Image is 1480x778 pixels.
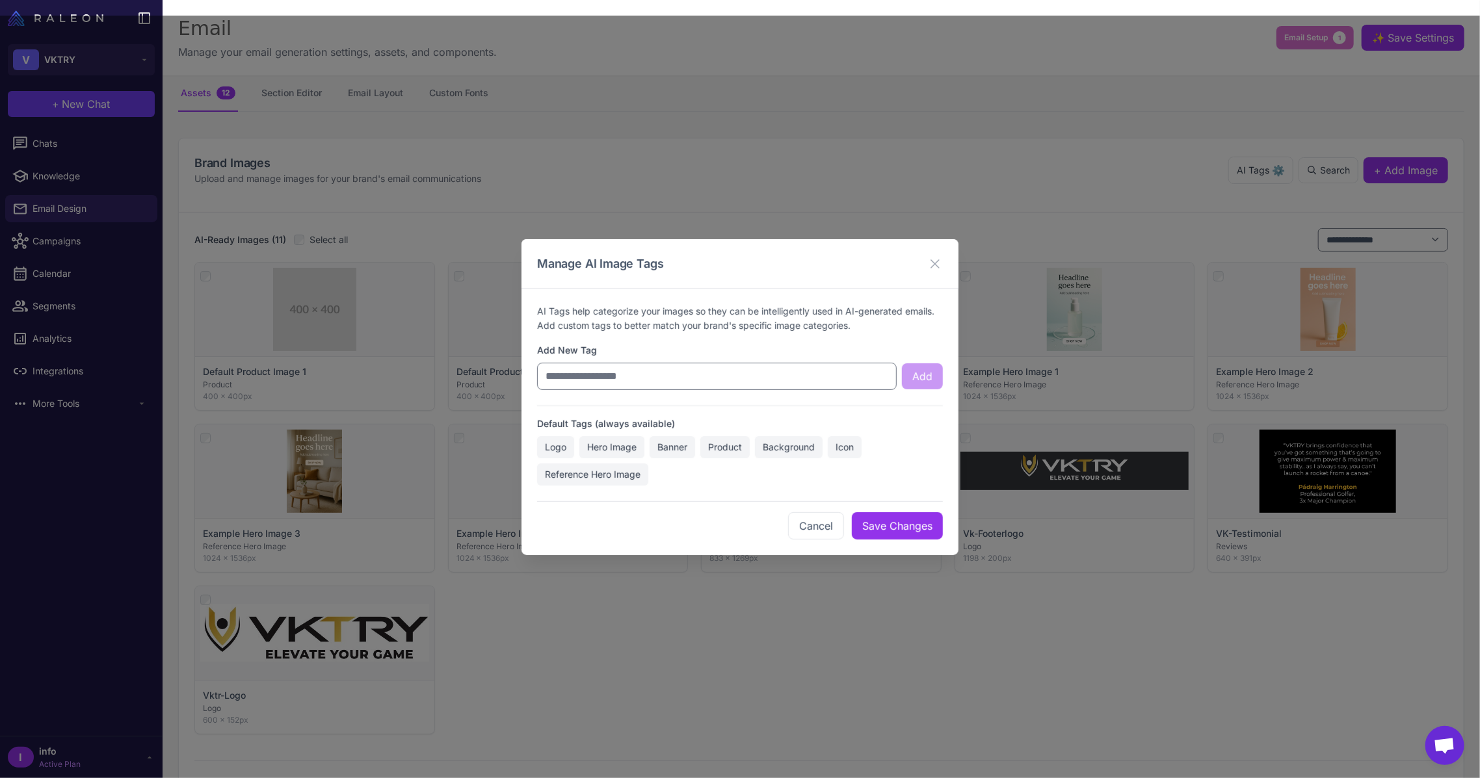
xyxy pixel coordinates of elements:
[537,255,663,272] h3: Manage AI Image Tags
[537,463,648,486] span: Reference Hero Image
[537,343,943,357] h4: Add New Tag
[852,512,943,539] button: Save Changes
[1425,726,1464,765] a: Open chat
[8,10,103,26] img: Raleon Logo
[8,10,109,26] a: Raleon Logo
[537,417,943,431] h4: Default Tags (always available)
[700,436,750,458] span: Product
[537,436,574,458] span: Logo
[755,436,823,458] span: Background
[537,304,943,333] p: AI Tags help categorize your images so they can be intelligently used in AI-generated emails. Add...
[650,436,695,458] span: Banner
[579,436,644,458] span: Hero Image
[788,512,844,539] button: Cancel
[902,363,943,389] button: Add
[828,436,862,458] span: Icon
